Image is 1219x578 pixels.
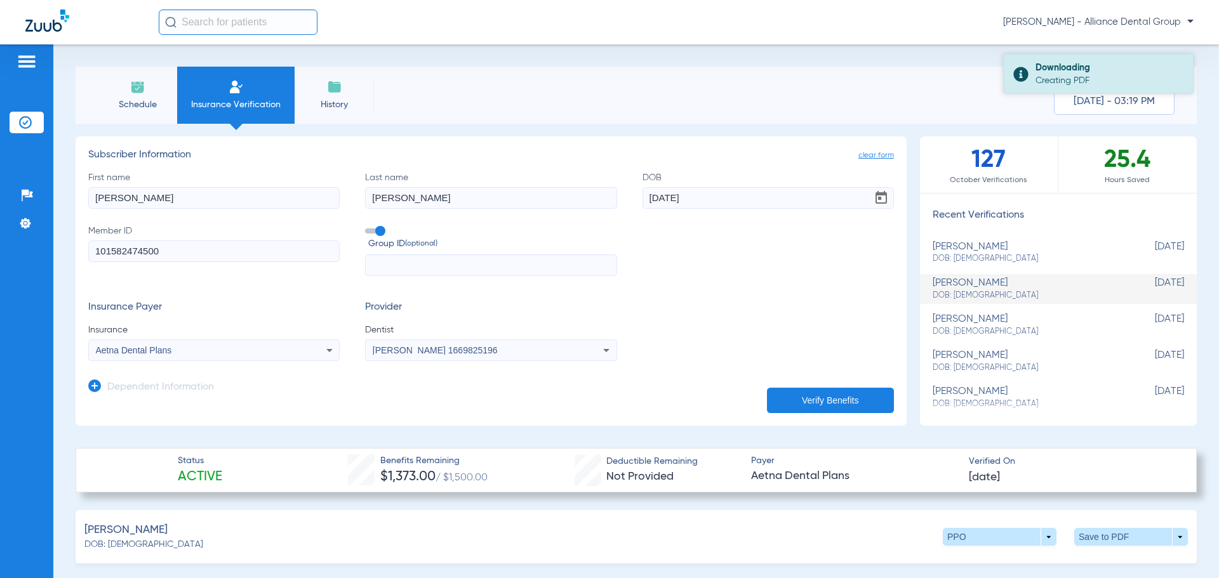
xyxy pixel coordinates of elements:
img: Schedule [130,79,145,95]
span: Schedule [107,98,168,111]
span: [DATE] - 03:19 PM [1074,95,1155,108]
span: Dentist [365,324,616,336]
small: (optional) [405,237,437,251]
span: DOB: [DEMOGRAPHIC_DATA] [933,290,1121,301]
button: Verify Benefits [767,388,894,413]
span: [DATE] [1121,350,1184,373]
span: Insurance Verification [187,98,285,111]
span: Hours Saved [1058,174,1197,187]
div: Downloading [1036,62,1182,74]
button: Open calendar [869,185,894,211]
span: DOB: [DEMOGRAPHIC_DATA] [933,362,1121,374]
div: [PERSON_NAME] [933,277,1121,301]
input: DOBOpen calendar [643,187,894,209]
img: Search Icon [165,16,177,28]
span: Verified On [969,455,1176,468]
span: Aetna Dental Plans [751,468,958,484]
span: Benefits Remaining [380,454,488,468]
img: Zuub Logo [25,10,69,32]
span: DOB: [DEMOGRAPHIC_DATA] [933,326,1121,338]
span: [PERSON_NAME] [84,522,168,538]
span: Payer [751,454,958,468]
input: Last name [365,187,616,209]
span: clear form [858,149,894,162]
div: 127 [920,136,1058,193]
h3: Dependent Information [107,381,214,394]
button: Save to PDF [1074,528,1188,546]
img: History [327,79,342,95]
span: DOB: [DEMOGRAPHIC_DATA] [933,253,1121,265]
span: [DATE] [1121,386,1184,409]
span: [DATE] [1121,241,1184,265]
div: [PERSON_NAME] [933,241,1121,265]
span: DOB: [DEMOGRAPHIC_DATA] [933,398,1121,410]
h3: Recent Verifications [920,209,1197,222]
span: Deductible Remaining [606,455,698,468]
div: [PERSON_NAME] [933,313,1121,337]
button: PPO [943,528,1056,546]
input: Member ID [88,240,340,262]
span: [PERSON_NAME] 1669825196 [373,345,498,355]
span: [DATE] [1121,277,1184,301]
span: Aetna Dental Plans [96,345,172,355]
label: DOB [643,171,894,209]
img: hamburger-icon [17,54,37,69]
span: $1,373.00 [380,470,436,483]
label: Last name [365,171,616,209]
label: First name [88,171,340,209]
label: Member ID [88,225,340,277]
input: First name [88,187,340,209]
div: [PERSON_NAME] [933,386,1121,409]
span: October Verifications [920,174,1058,187]
div: 25.4 [1058,136,1197,193]
span: History [304,98,364,111]
div: Creating PDF [1036,74,1182,87]
img: Manual Insurance Verification [229,79,244,95]
h3: Insurance Payer [88,301,340,314]
h3: Provider [365,301,616,314]
span: Status [178,454,222,468]
div: [PERSON_NAME] [933,350,1121,373]
span: Insurance [88,324,340,336]
input: Search for patients [159,10,317,35]
span: [PERSON_NAME] - Alliance Dental Group [1003,16,1194,29]
h3: Subscriber Information [88,149,894,162]
span: DOB: [DEMOGRAPHIC_DATA] [84,538,203,551]
span: / $1,500.00 [436,473,488,483]
span: Not Provided [606,471,674,482]
span: [DATE] [969,470,1000,485]
span: Group ID [368,237,616,251]
span: Active [178,468,222,486]
span: [DATE] [1121,313,1184,337]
